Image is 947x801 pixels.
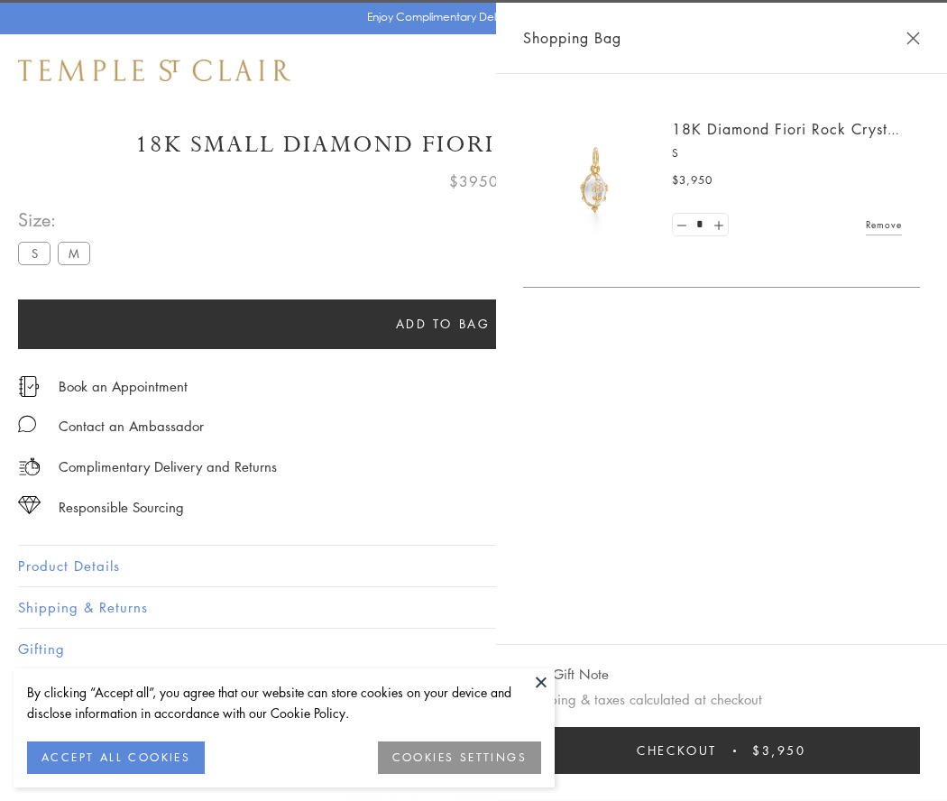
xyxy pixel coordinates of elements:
[59,496,184,519] div: Responsible Sourcing
[18,376,40,397] img: icon_appointment.svg
[523,26,621,50] span: Shopping Bag
[18,587,929,628] button: Shipping & Returns
[672,144,902,162] p: S
[18,299,868,349] button: Add to bag
[378,741,541,774] button: COOKIES SETTINGS
[59,415,204,437] div: Contact an Ambassador
[18,205,97,235] span: Size:
[637,741,717,760] span: Checkout
[541,126,649,235] img: P51889-E11FIORI
[367,8,572,26] p: Enjoy Complimentary Delivery & Returns
[59,456,277,478] p: Complimentary Delivery and Returns
[449,170,499,193] span: $3950
[58,242,90,264] label: M
[18,456,41,478] img: icon_delivery.svg
[906,32,920,45] button: Close Shopping Bag
[18,415,36,433] img: MessageIcon-01_2.svg
[18,629,929,669] button: Gifting
[673,214,691,236] a: Set quantity to 0
[523,688,920,711] p: Shipping & taxes calculated at checkout
[866,215,902,235] a: Remove
[752,741,806,760] span: $3,950
[18,60,290,81] img: Temple St. Clair
[523,727,920,774] button: Checkout $3,950
[18,546,929,586] button: Product Details
[672,171,713,189] span: $3,950
[523,663,609,686] button: Add Gift Note
[59,376,188,396] a: Book an Appointment
[396,314,491,334] span: Add to bag
[27,682,541,723] div: By clicking “Accept all”, you agree that our website can store cookies on your device and disclos...
[27,741,205,774] button: ACCEPT ALL COOKIES
[18,129,929,161] h1: 18K Small Diamond Fiori Rock Crystal Amulet
[18,242,51,264] label: S
[18,496,41,514] img: icon_sourcing.svg
[709,214,727,236] a: Set quantity to 2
